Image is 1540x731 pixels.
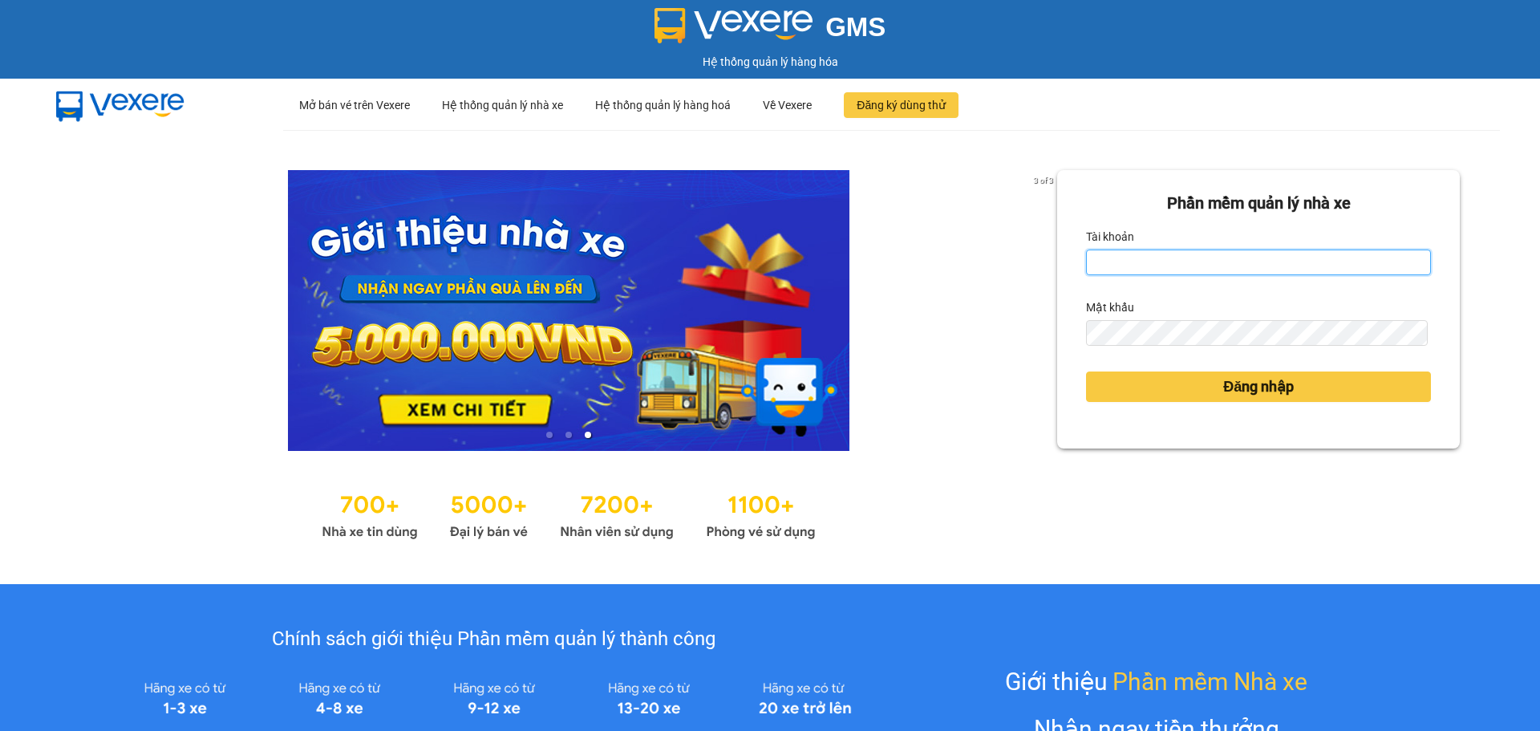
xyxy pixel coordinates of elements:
[1086,191,1431,216] div: Phần mềm quản lý nhà xe
[1035,170,1057,451] button: next slide / item
[80,170,103,451] button: previous slide / item
[585,432,591,438] li: slide item 3
[857,96,946,114] span: Đăng ký dùng thử
[654,24,886,37] a: GMS
[565,432,572,438] li: slide item 2
[299,79,410,131] div: Mở bán vé trên Vexere
[1086,250,1431,275] input: Tài khoản
[322,483,816,544] img: Statistics.png
[1086,224,1134,250] label: Tài khoản
[1029,170,1057,191] p: 3 of 3
[844,92,958,118] button: Đăng ký dùng thử
[595,79,731,131] div: Hệ thống quản lý hàng hoá
[1086,320,1427,346] input: Mật khẩu
[763,79,812,131] div: Về Vexere
[1005,663,1307,701] div: Giới thiệu
[546,432,553,438] li: slide item 1
[654,8,813,43] img: logo 2
[825,12,885,42] span: GMS
[1086,294,1134,320] label: Mật khẩu
[1223,376,1294,398] span: Đăng nhập
[442,79,563,131] div: Hệ thống quản lý nhà xe
[1112,663,1307,701] span: Phần mềm Nhà xe
[107,624,880,655] div: Chính sách giới thiệu Phần mềm quản lý thành công
[1086,372,1431,402] button: Đăng nhập
[4,53,1536,71] div: Hệ thống quản lý hàng hóa
[40,79,201,132] img: mbUUG5Q.png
